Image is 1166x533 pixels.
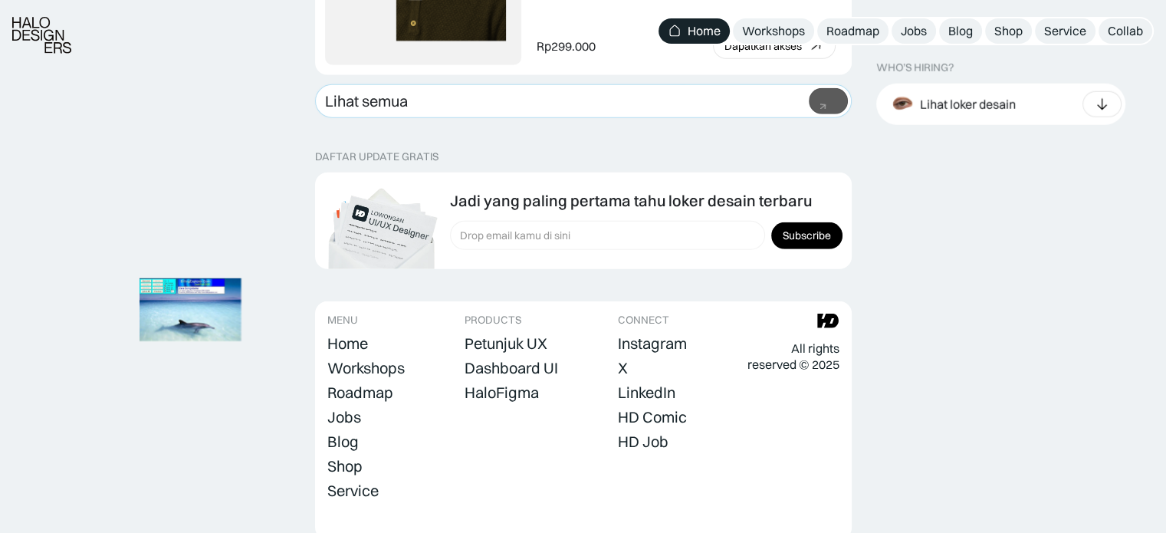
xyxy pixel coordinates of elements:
a: Lihat semua [315,84,852,118]
div: HD Job [618,433,668,451]
div: Dashboard UI [465,359,558,377]
a: Blog [939,18,982,44]
a: HaloFigma [465,382,539,403]
div: HD Comic [618,408,687,426]
div: Home [688,23,721,39]
div: Blog [327,433,359,451]
div: Roadmap [826,23,879,39]
div: All rights reserved © 2025 [747,341,839,373]
a: HD Job [618,431,668,452]
input: Subscribe [771,222,842,249]
a: Blog [327,431,359,452]
div: Dapatkan akses [724,40,802,53]
div: Jadi yang paling pertama tahu loker desain terbaru [450,192,812,210]
a: Shop [985,18,1032,44]
a: Jobs [892,18,936,44]
input: Drop email kamu di sini [450,221,765,250]
div: DAFTAR UPDATE GRATIS [315,150,438,163]
a: Petunjuk UX [465,333,547,354]
div: Workshops [327,359,405,377]
div: Instagram [618,334,687,353]
a: Roadmap [817,18,888,44]
a: Shop [327,456,363,477]
a: Dashboard UI [465,357,558,379]
div: Petunjuk UX [465,334,547,353]
a: Dapatkan akses [713,33,836,59]
div: Jobs [327,408,361,426]
div: Shop [327,457,363,475]
div: CONNECT [618,314,669,327]
div: Service [327,482,379,500]
div: Lihat loker desain [920,96,1016,112]
a: Workshops [327,357,405,379]
a: HD Comic [618,406,687,428]
div: HaloFigma [465,383,539,402]
div: Collab [1108,23,1143,39]
a: Collab [1099,18,1152,44]
a: LinkedIn [618,382,675,403]
a: Home [327,333,368,354]
a: Service [327,480,379,502]
a: Service [1035,18,1095,44]
div: WHO’S HIRING? [876,61,954,74]
div: Service [1044,23,1086,39]
div: Roadmap [327,383,393,402]
div: Lihat semua [325,92,408,110]
a: Roadmap [327,382,393,403]
div: Rp299.000 [537,38,596,54]
div: PRODUCTS [465,314,521,327]
a: X [618,357,628,379]
div: Workshops [742,23,805,39]
div: Blog [948,23,973,39]
div: Jobs [901,23,927,39]
a: Home [659,18,730,44]
div: LinkedIn [618,383,675,402]
div: Shop [994,23,1023,39]
form: Form Subscription [450,221,842,250]
a: Instagram [618,333,687,354]
a: Workshops [733,18,814,44]
div: X [618,359,628,377]
a: Jobs [327,406,361,428]
div: MENU [327,314,358,327]
div: Home [327,334,368,353]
